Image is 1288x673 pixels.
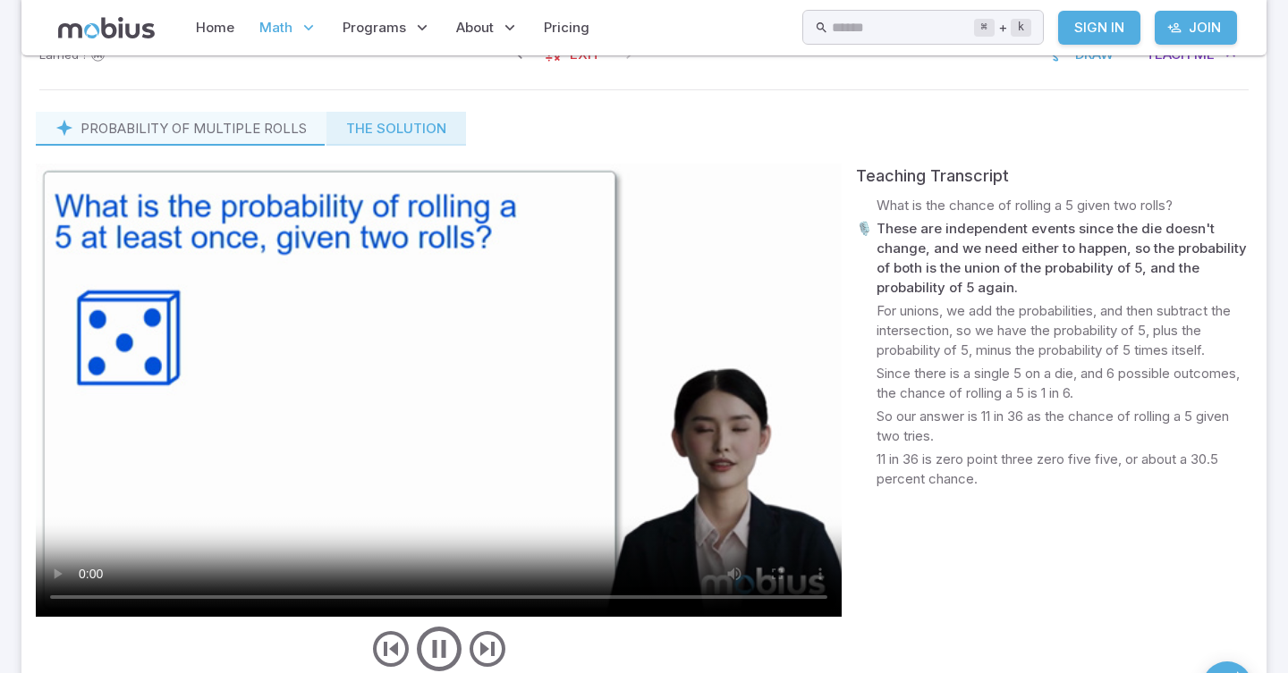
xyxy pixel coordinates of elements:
p: These are independent events since the die doesn't change, and we need either to happen, so the p... [877,219,1252,298]
a: Sign In [1058,11,1140,45]
p: 🎙️ [856,219,873,298]
button: The Solution [326,112,466,146]
p: 11 in 36 is zero point three zero five five, or about a 30.5 percent chance. [877,450,1252,489]
span: Math [259,18,292,38]
p: So our answer is 11 in 36 as the chance of rolling a 5 given two tries. [877,407,1252,446]
kbd: ⌘ [974,19,995,37]
span: Programs [343,18,406,38]
p: For unions, we add the probabilities, and then subtract the intersection, so we have the probabil... [877,301,1252,360]
span: About [456,18,494,38]
p: Since there is a single 5 on a die, and 6 possible outcomes, the chance of rolling a 5 is 1 in 6. [877,364,1252,403]
a: Home [191,7,240,48]
button: previous [369,627,412,670]
a: Pricing [538,7,595,48]
div: + [974,17,1031,38]
a: Join [1155,11,1237,45]
p: What is the chance of rolling a 5 given two rolls? [877,196,1173,215]
p: Probability of multiple rolls [80,119,307,139]
button: next [466,627,509,670]
kbd: k [1011,19,1031,37]
div: Teaching Transcript [856,164,1252,189]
